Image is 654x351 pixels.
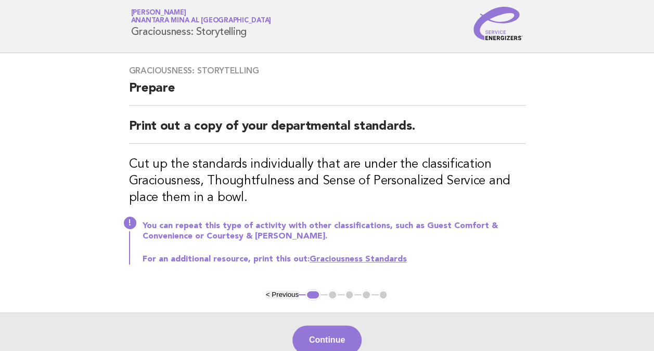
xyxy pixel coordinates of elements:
[310,255,407,264] a: Graciousness Standards
[131,10,272,37] h1: Graciousness: Storytelling
[129,118,525,144] h2: Print out a copy of your departmental standards.
[129,80,525,106] h2: Prepare
[473,7,523,40] img: Service Energizers
[129,156,525,206] h3: Cut up the standards individually that are under the classification Graciousness, Thoughtfulness ...
[131,9,272,24] a: [PERSON_NAME]Anantara Mina al [GEOGRAPHIC_DATA]
[143,254,525,265] p: For an additional resource, print this out:
[266,291,299,298] button: < Previous
[131,18,272,24] span: Anantara Mina al [GEOGRAPHIC_DATA]
[143,221,525,242] p: You can repeat this type of activity with other classifications, such as Guest Comfort & Convenie...
[129,66,525,76] h3: Graciousness: Storytelling
[305,290,320,300] button: 1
